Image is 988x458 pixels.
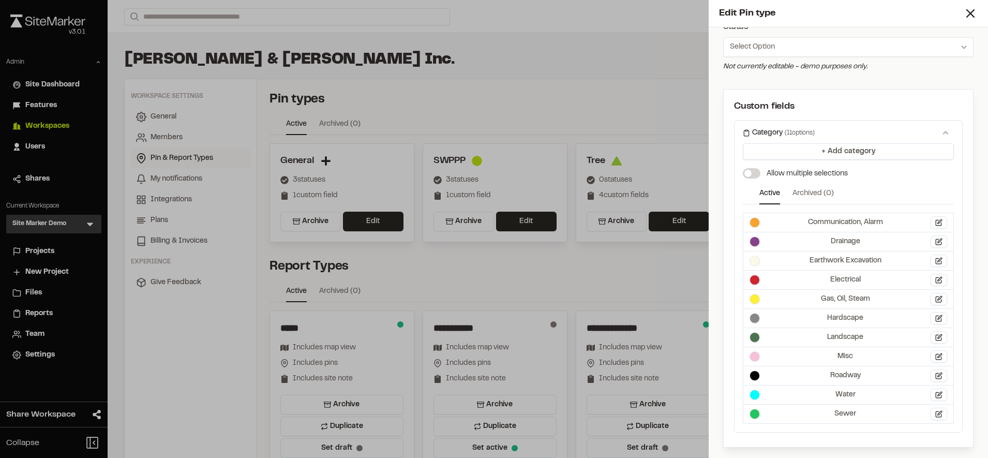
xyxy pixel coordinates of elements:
div: Not currently editable - demo purposes only. [723,61,974,72]
span: Gas, Oil, Steam [821,293,870,305]
a: Archived (0) [792,188,834,203]
h3: Custom fields [734,100,795,114]
button: Roadway [743,366,953,385]
span: Earthwork Excavation [810,255,881,267]
span: Drainage [831,236,860,247]
button: Drainage [743,232,953,251]
button: Sewer [743,404,953,423]
span: Hardscape [827,313,863,324]
div: Allow multiple selections [767,168,848,180]
button: Hardscape [743,308,953,328]
button: Electrical [743,270,953,289]
span: Sewer [834,408,856,420]
span: + Add category [821,146,876,157]
span: Electrical [830,274,861,286]
button: Communication, Alarm [743,213,953,232]
span: Select Option [730,42,775,52]
button: Misc [743,347,953,366]
button: Gas, Oil, Steam [743,289,953,308]
span: Misc [837,351,853,362]
span: Communication, Alarm [808,217,883,228]
button: + Add category [743,144,953,159]
button: Landscape [743,328,953,347]
button: Select date range [723,37,974,57]
a: Active [759,188,780,204]
span: Landscape [827,332,863,343]
span: Water [835,389,856,401]
div: Edit Pin type [719,7,963,21]
button: Category (11options) [743,125,954,141]
button: Earthwork Excavation [743,251,953,270]
button: Water [743,385,953,404]
div: Category [743,127,815,139]
span: ( 11 options) [785,128,815,138]
span: Roadway [830,370,861,381]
